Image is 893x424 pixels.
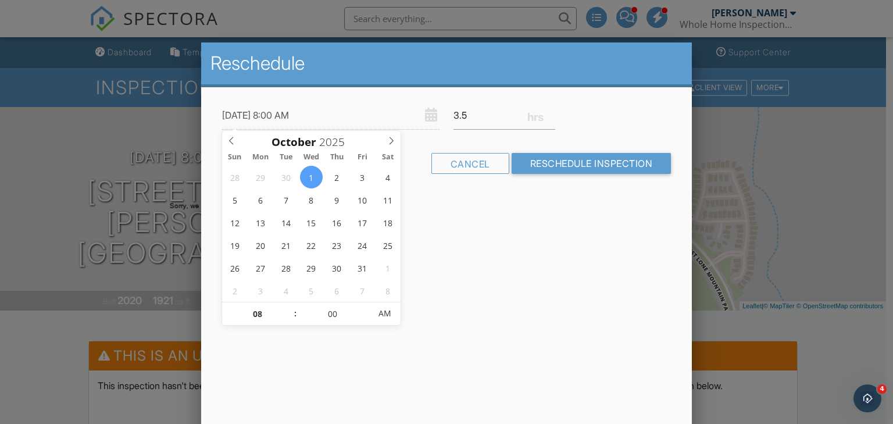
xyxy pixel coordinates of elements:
span: Fri [350,154,376,161]
span: October 13, 2025 [249,211,272,234]
span: October 4, 2025 [377,166,399,188]
span: November 8, 2025 [377,279,399,302]
span: October 20, 2025 [249,234,272,256]
span: Wed [299,154,324,161]
span: October 18, 2025 [377,211,399,234]
span: : [294,302,297,325]
span: Sun [222,154,248,161]
span: October 17, 2025 [351,211,374,234]
span: October 23, 2025 [326,234,348,256]
span: October 3, 2025 [351,166,374,188]
span: October 24, 2025 [351,234,374,256]
span: Sat [376,154,401,161]
span: October 5, 2025 [223,188,246,211]
span: September 29, 2025 [249,166,272,188]
span: November 5, 2025 [300,279,323,302]
span: October 6, 2025 [249,188,272,211]
span: October 21, 2025 [274,234,297,256]
span: October 9, 2025 [326,188,348,211]
span: October 30, 2025 [326,256,348,279]
span: October 8, 2025 [300,188,323,211]
span: 4 [877,384,887,394]
span: November 3, 2025 [249,279,272,302]
span: October 19, 2025 [223,234,246,256]
span: October 2, 2025 [326,166,348,188]
input: Scroll to increment [222,302,294,326]
span: September 30, 2025 [274,166,297,188]
span: October 28, 2025 [274,256,297,279]
span: Thu [324,154,350,161]
iframe: Intercom live chat [853,384,881,412]
input: Scroll to increment [316,134,355,149]
h2: Reschedule [210,52,683,75]
span: November 4, 2025 [274,279,297,302]
span: October 31, 2025 [351,256,374,279]
span: November 7, 2025 [351,279,374,302]
span: Click to toggle [369,302,401,325]
span: October 29, 2025 [300,256,323,279]
div: Cancel [431,153,509,174]
span: October 12, 2025 [223,211,246,234]
span: October 7, 2025 [274,188,297,211]
span: October 1, 2025 [300,166,323,188]
span: October 11, 2025 [377,188,399,211]
span: October 26, 2025 [223,256,246,279]
span: October 22, 2025 [300,234,323,256]
span: November 2, 2025 [223,279,246,302]
span: October 16, 2025 [326,211,348,234]
span: September 28, 2025 [223,166,246,188]
span: October 10, 2025 [351,188,374,211]
span: November 6, 2025 [326,279,348,302]
span: Tue [273,154,299,161]
input: Scroll to increment [297,302,369,326]
span: Scroll to increment [272,137,316,148]
span: October 15, 2025 [300,211,323,234]
span: October 27, 2025 [249,256,272,279]
span: October 25, 2025 [377,234,399,256]
span: October 14, 2025 [274,211,297,234]
input: Reschedule Inspection [512,153,671,174]
span: November 1, 2025 [377,256,399,279]
span: Mon [248,154,273,161]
